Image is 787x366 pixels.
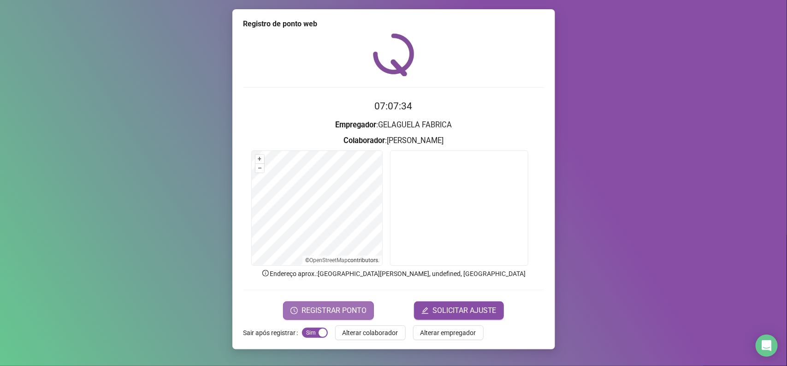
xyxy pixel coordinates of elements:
[375,101,413,112] time: 07:07:34
[305,257,379,264] li: © contributors.
[290,307,298,314] span: clock-circle
[243,18,544,30] div: Registro de ponto web
[255,155,264,163] button: +
[283,301,374,320] button: REGISTRAR PONTO
[432,305,497,316] span: SOLICITAR AJUSTE
[414,301,504,320] button: editSOLICITAR AJUSTE
[335,325,406,340] button: Alterar colaborador
[373,33,414,76] img: QRPoint
[335,120,376,129] strong: Empregador
[309,257,348,264] a: OpenStreetMap
[421,307,429,314] span: edit
[243,269,544,279] p: Endereço aprox. : [GEOGRAPHIC_DATA][PERSON_NAME], undefined, [GEOGRAPHIC_DATA]
[243,119,544,131] h3: : GELAGUELA FABRICA
[413,325,484,340] button: Alterar empregador
[255,164,264,173] button: –
[420,328,476,338] span: Alterar empregador
[261,269,270,277] span: info-circle
[343,136,385,145] strong: Colaborador
[756,335,778,357] div: Open Intercom Messenger
[243,325,302,340] label: Sair após registrar
[302,305,367,316] span: REGISTRAR PONTO
[343,328,398,338] span: Alterar colaborador
[243,135,544,147] h3: : [PERSON_NAME]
